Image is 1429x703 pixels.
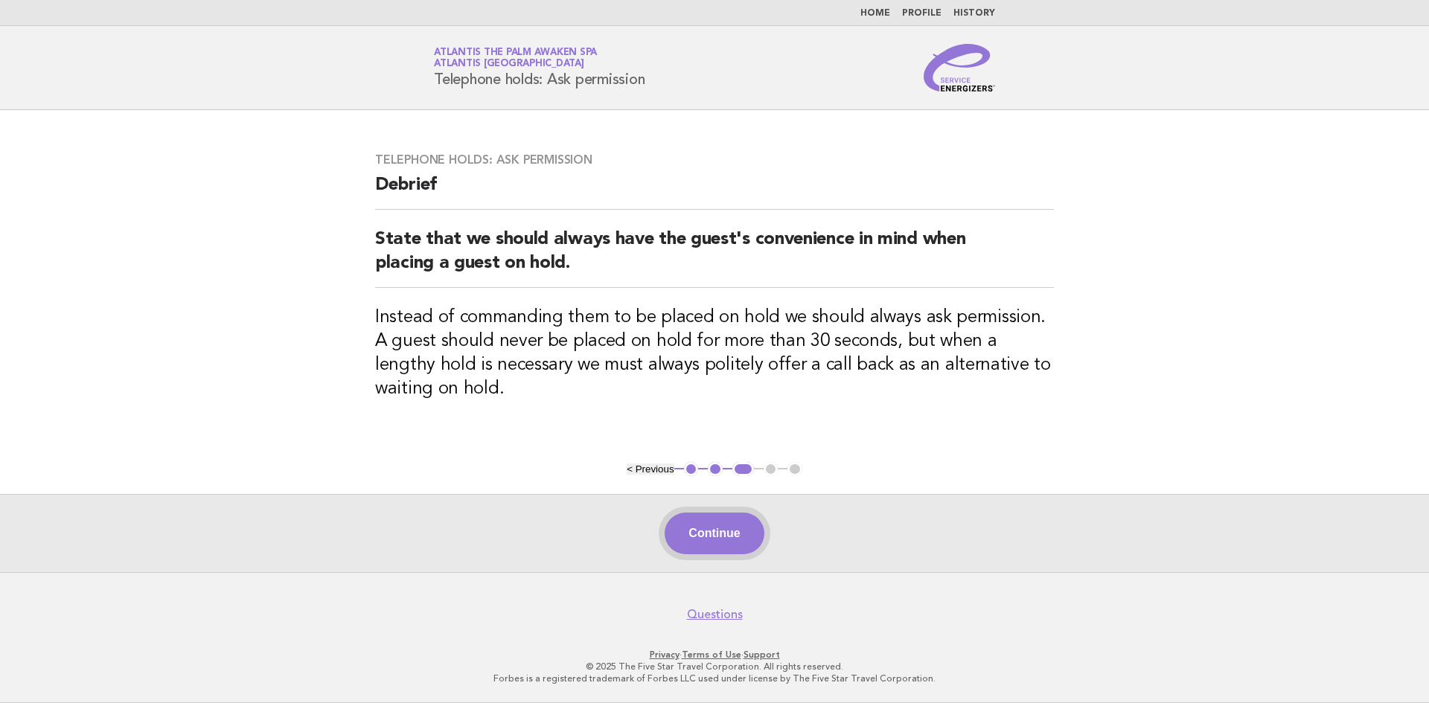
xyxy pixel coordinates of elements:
[375,306,1054,401] h3: Instead of commanding them to be placed on hold we should always ask permission. A guest should n...
[708,462,723,477] button: 2
[924,44,995,92] img: Service Energizers
[627,463,674,475] button: < Previous
[375,228,1054,288] h2: State that we should always have the guest's convenience in mind when placing a guest on hold.
[650,649,680,660] a: Privacy
[732,462,754,477] button: 3
[375,153,1054,167] h3: Telephone holds: Ask permission
[665,513,764,554] button: Continue
[687,607,743,622] a: Questions
[953,9,995,18] a: History
[434,48,597,68] a: Atlantis The Palm Awaken SpaAtlantis [GEOGRAPHIC_DATA]
[434,48,645,87] h1: Telephone holds: Ask permission
[259,672,1170,684] p: Forbes is a registered trademark of Forbes LLC used under license by The Five Star Travel Corpora...
[375,173,1054,210] h2: Debrief
[434,60,584,69] span: Atlantis [GEOGRAPHIC_DATA]
[259,661,1170,672] p: © 2025 The Five Star Travel Corporation. All rights reserved.
[259,649,1170,661] p: · ·
[682,649,741,660] a: Terms of Use
[860,9,890,18] a: Home
[744,649,780,660] a: Support
[902,9,942,18] a: Profile
[684,462,699,477] button: 1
